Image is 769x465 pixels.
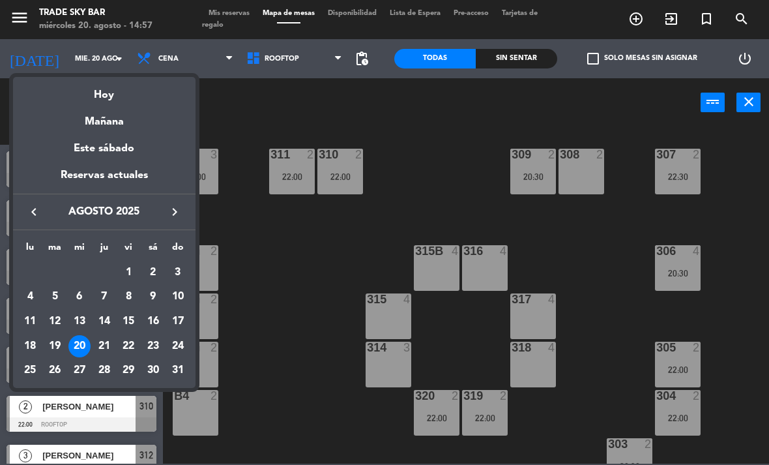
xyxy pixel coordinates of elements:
th: jueves [92,240,117,260]
div: 15 [117,310,139,333]
th: viernes [116,240,141,260]
button: keyboard_arrow_right [163,203,186,220]
td: 27 de agosto de 2025 [67,359,92,383]
div: 24 [167,335,189,357]
div: 23 [142,335,164,357]
div: 1 [117,262,139,284]
div: 11 [19,310,41,333]
div: 3 [167,262,189,284]
div: 2 [142,262,164,284]
td: 12 de agosto de 2025 [42,309,67,334]
td: 31 de agosto de 2025 [166,359,190,383]
td: 8 de agosto de 2025 [116,285,141,310]
td: 6 de agosto de 2025 [67,285,92,310]
div: 20 [68,335,91,357]
div: 22 [117,335,139,357]
td: 23 de agosto de 2025 [141,334,166,359]
div: 27 [68,360,91,382]
div: 25 [19,360,41,382]
div: 28 [93,360,115,382]
div: 26 [44,360,66,382]
i: keyboard_arrow_left [26,204,42,220]
div: 4 [19,286,41,308]
div: 5 [44,286,66,308]
th: martes [42,240,67,260]
div: 21 [93,335,115,357]
td: 29 de agosto de 2025 [116,359,141,383]
div: 16 [142,310,164,333]
td: 2 de agosto de 2025 [141,260,166,285]
td: 7 de agosto de 2025 [92,285,117,310]
td: 25 de agosto de 2025 [18,359,43,383]
td: 22 de agosto de 2025 [116,334,141,359]
div: 10 [167,286,189,308]
td: 26 de agosto de 2025 [42,359,67,383]
div: Reservas actuales [13,167,196,194]
div: 13 [68,310,91,333]
i: keyboard_arrow_right [167,204,182,220]
td: 18 de agosto de 2025 [18,334,43,359]
td: 3 de agosto de 2025 [166,260,190,285]
td: 20 de agosto de 2025 [67,334,92,359]
div: 8 [117,286,139,308]
td: 9 de agosto de 2025 [141,285,166,310]
td: 21 de agosto de 2025 [92,334,117,359]
div: Mañana [13,104,196,130]
td: 30 de agosto de 2025 [141,359,166,383]
td: 13 de agosto de 2025 [67,309,92,334]
td: 4 de agosto de 2025 [18,285,43,310]
td: 10 de agosto de 2025 [166,285,190,310]
th: lunes [18,240,43,260]
td: 24 de agosto de 2025 [166,334,190,359]
td: 17 de agosto de 2025 [166,309,190,334]
div: 7 [93,286,115,308]
div: Este sábado [13,130,196,167]
div: 17 [167,310,189,333]
div: 18 [19,335,41,357]
td: AGO. [18,260,117,285]
td: 5 de agosto de 2025 [42,285,67,310]
div: Hoy [13,77,196,104]
div: 9 [142,286,164,308]
div: 12 [44,310,66,333]
div: 29 [117,360,139,382]
th: miércoles [67,240,92,260]
td: 14 de agosto de 2025 [92,309,117,334]
td: 16 de agosto de 2025 [141,309,166,334]
div: 30 [142,360,164,382]
td: 15 de agosto de 2025 [116,309,141,334]
td: 1 de agosto de 2025 [116,260,141,285]
div: 31 [167,360,189,382]
td: 28 de agosto de 2025 [92,359,117,383]
th: sábado [141,240,166,260]
span: agosto 2025 [46,203,163,220]
td: 19 de agosto de 2025 [42,334,67,359]
td: 11 de agosto de 2025 [18,309,43,334]
div: 14 [93,310,115,333]
button: keyboard_arrow_left [22,203,46,220]
th: domingo [166,240,190,260]
div: 6 [68,286,91,308]
div: 19 [44,335,66,357]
